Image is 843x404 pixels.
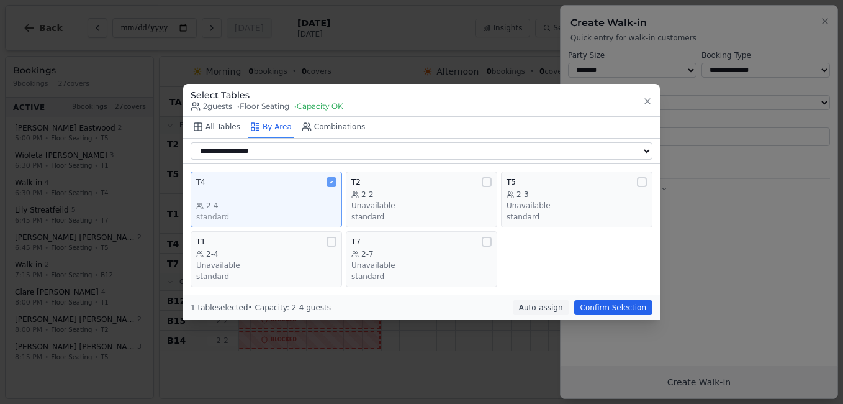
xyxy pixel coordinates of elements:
[361,190,374,200] span: 2-2
[196,177,205,187] span: T4
[206,249,219,259] span: 2-4
[191,101,232,111] span: 2 guests
[191,117,243,138] button: All Tables
[191,89,343,101] h3: Select Tables
[237,101,289,111] span: • Floor Seating
[351,177,361,187] span: T2
[507,177,516,187] span: T5
[196,260,336,270] div: Unavailable
[351,237,361,247] span: T7
[299,117,368,138] button: Combinations
[196,212,336,222] div: standard
[191,172,342,227] button: T42-4standard
[346,172,497,227] button: T22-2Unavailablestandard
[351,272,492,282] div: standard
[346,231,497,287] button: T72-7Unavailablestandard
[294,101,343,111] span: • Capacity OK
[351,212,492,222] div: standard
[351,201,492,211] div: Unavailable
[516,190,529,200] span: 2-3
[507,201,647,211] div: Unavailable
[501,172,652,227] button: T52-3Unavailablestandard
[507,212,647,222] div: standard
[191,231,342,287] button: T12-4Unavailablestandard
[361,249,374,259] span: 2-7
[196,237,205,247] span: T1
[574,300,652,315] button: Confirm Selection
[191,303,331,312] span: 1 table selected • Capacity: 2-4 guests
[196,272,336,282] div: standard
[351,260,492,270] div: Unavailable
[248,117,294,138] button: By Area
[206,201,219,211] span: 2-4
[513,300,569,315] button: Auto-assign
